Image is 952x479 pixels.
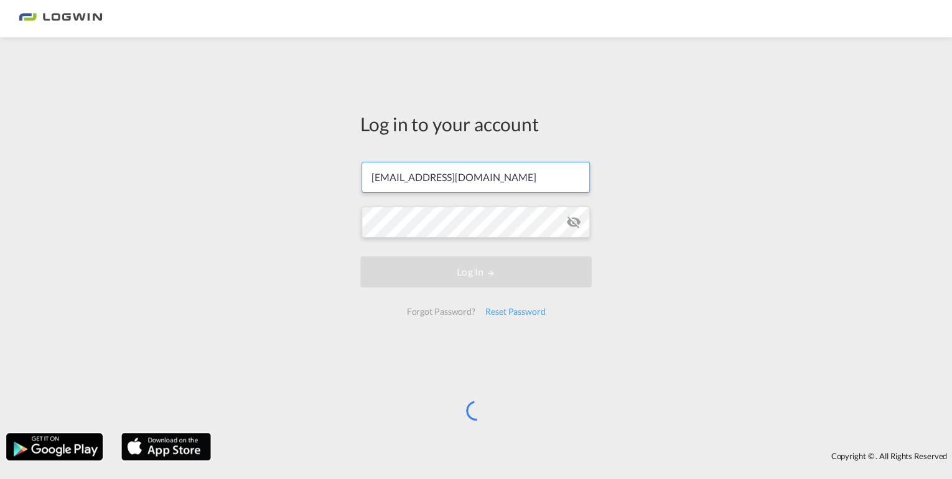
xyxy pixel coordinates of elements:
[566,215,581,230] md-icon: icon-eye-off
[480,300,551,323] div: Reset Password
[401,300,480,323] div: Forgot Password?
[19,5,103,33] img: bc73a0e0d8c111efacd525e4c8ad7d32.png
[360,111,592,137] div: Log in to your account
[5,432,104,462] img: google.png
[217,445,952,467] div: Copyright © . All Rights Reserved
[120,432,212,462] img: apple.png
[360,256,592,287] button: LOGIN
[362,162,590,193] input: Enter email/phone number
